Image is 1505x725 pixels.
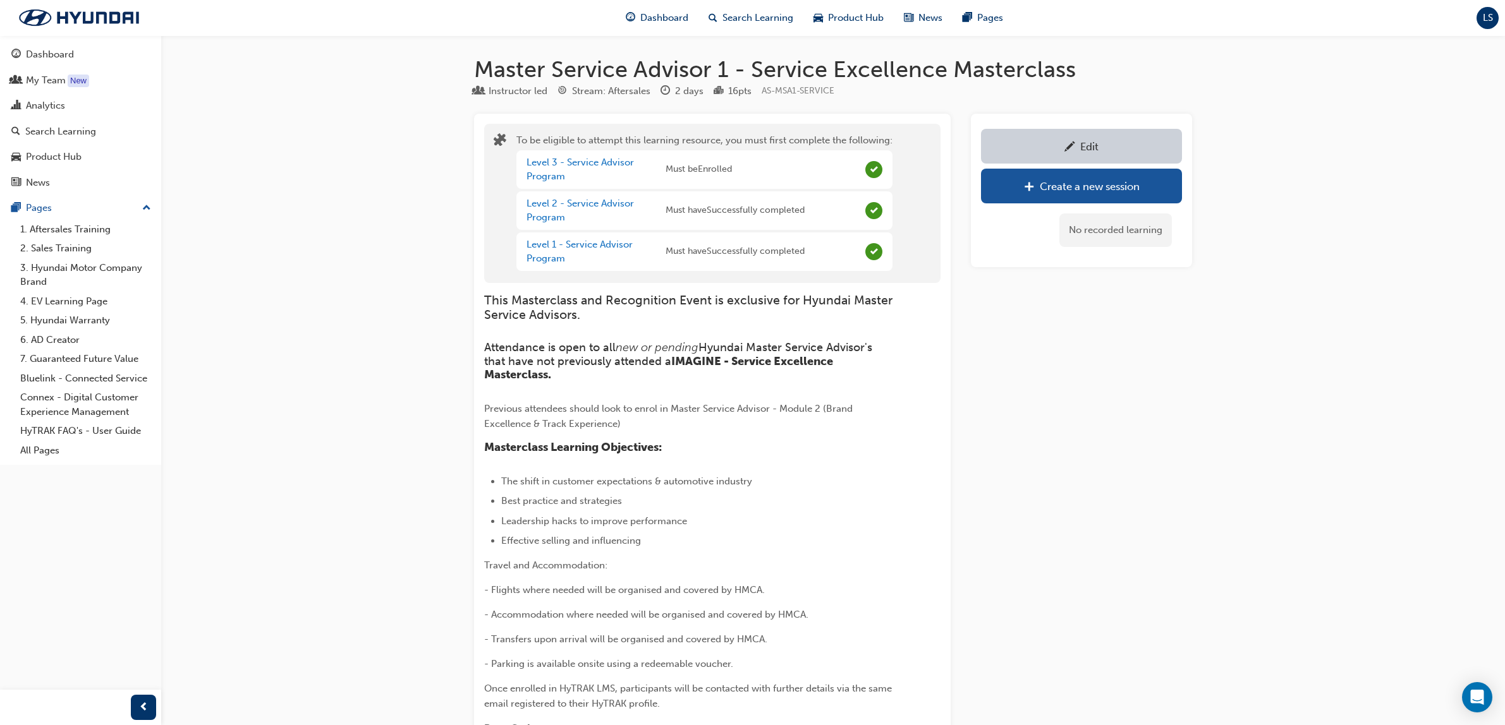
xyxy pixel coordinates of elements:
span: pencil-icon [1064,141,1075,154]
span: puzzle-icon [494,135,506,149]
a: 4. EV Learning Page [15,292,156,311]
a: 7. Guaranteed Future Value [15,349,156,369]
a: Level 3 - Service Advisor Program [527,157,634,183]
span: podium-icon [714,86,723,97]
span: Attendance is open to all [484,340,616,354]
a: 1. Aftersales Training [15,220,156,239]
a: My Team [5,69,156,92]
div: Create a new session [1040,180,1140,193]
span: news-icon [11,177,21,189]
span: Must have Successfully completed [666,203,805,218]
span: LS [1483,11,1493,25]
span: Best practice and strategies [501,495,622,506]
span: Must have Successfully completed [666,244,805,259]
span: Leadership hacks to improve performance [501,515,687,527]
a: Bluelink - Connected Service [15,369,156,388]
span: Travel and Accommodation: [484,560,607,571]
a: 3. Hyundai Motor Company Brand [15,258,156,292]
a: pages-iconPages [953,5,1013,31]
a: guage-iconDashboard [616,5,698,31]
button: Pages [5,196,156,220]
span: Complete [865,243,882,260]
span: - Accommodation where needed will be organised and covered by HMCA. [484,609,808,620]
span: chart-icon [11,100,21,112]
a: Search Learning [5,120,156,143]
span: prev-icon [139,700,149,716]
span: Product Hub [828,11,884,25]
span: people-icon [11,75,21,87]
span: Must be Enrolled [666,162,732,177]
h1: Master Service Advisor 1 - Service Excellence Masterclass [474,56,1192,83]
span: IMAGINE - Service Excellence Masterclass. [484,354,836,382]
a: Level 2 - Service Advisor Program [527,198,634,224]
div: Duration [661,83,704,99]
div: No recorded learning [1059,213,1172,247]
span: - Parking is available onsite using a redeemable voucher. [484,658,733,669]
a: Analytics [5,94,156,117]
div: Type [474,83,547,99]
div: Tooltip anchor [68,75,89,87]
div: Analytics [26,99,65,113]
span: up-icon [142,200,151,217]
a: search-iconSearch Learning [698,5,803,31]
span: news-icon [904,10,913,26]
div: News [26,176,50,190]
div: To be eligible to attempt this learning resource, you must first complete the following: [516,133,893,273]
div: Stream [558,83,650,99]
span: - Flights where needed will be organised and covered by HMCA. [484,584,765,596]
a: Level 1 - Service Advisor Program [527,239,633,265]
span: Masterclass Learning Objectives: [484,440,662,454]
span: clock-icon [661,86,670,97]
span: News [918,11,942,25]
a: News [5,171,156,195]
span: Complete [865,202,882,219]
span: target-icon [558,86,567,97]
span: car-icon [11,152,21,163]
span: Previous attendees should look to enrol in Master Service Advisor - Module 2 (Brand Excellence & ... [484,403,855,429]
span: search-icon [709,10,717,26]
span: new or pending [616,340,698,354]
div: My Team [26,73,66,88]
a: Create a new session [981,169,1182,203]
a: 5. Hyundai Warranty [15,311,156,330]
div: Edit [1080,140,1099,153]
span: plus-icon [1024,181,1035,194]
button: DashboardMy TeamAnalyticsSearch LearningProduct HubNews [5,40,156,196]
a: news-iconNews [894,5,953,31]
div: Search Learning [25,124,96,139]
span: - Transfers upon arrival will be organised and covered by HMCA. [484,633,767,645]
a: Connex - Digital Customer Experience Management [15,388,156,421]
div: Pages [26,201,52,215]
a: 2. Sales Training [15,239,156,258]
span: learningResourceType_INSTRUCTOR_LED-icon [474,86,484,97]
span: car-icon [813,10,823,26]
span: guage-icon [11,49,21,61]
span: pages-icon [11,203,21,214]
a: car-iconProduct Hub [803,5,894,31]
div: Product Hub [26,150,82,164]
span: guage-icon [626,10,635,26]
a: Product Hub [5,145,156,169]
div: 16 pts [728,84,752,99]
span: Dashboard [640,11,688,25]
a: All Pages [15,441,156,460]
span: The shift in customer expectations & automotive industry [501,476,752,487]
a: 6. AD Creator [15,330,156,350]
div: Open Intercom Messenger [1462,682,1492,712]
span: Effective selling and influencing [501,535,641,546]
span: pages-icon [963,10,972,26]
span: This Masterclass and Recognition Event is exclusive for Hyundai Master Service Advisors. [484,293,896,322]
span: Once enrolled in HyTRAK LMS, participants will be contacted with further details via the same ema... [484,683,894,709]
img: Trak [6,4,152,31]
div: Instructor led [489,84,547,99]
div: Stream: Aftersales [572,84,650,99]
span: Search Learning [722,11,793,25]
a: Edit [981,129,1182,164]
button: LS [1477,7,1499,29]
div: Dashboard [26,47,74,62]
span: search-icon [11,126,20,138]
span: Hyundai Master Service Advisor's that have not previously attended a [484,340,875,368]
div: 2 days [675,84,704,99]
